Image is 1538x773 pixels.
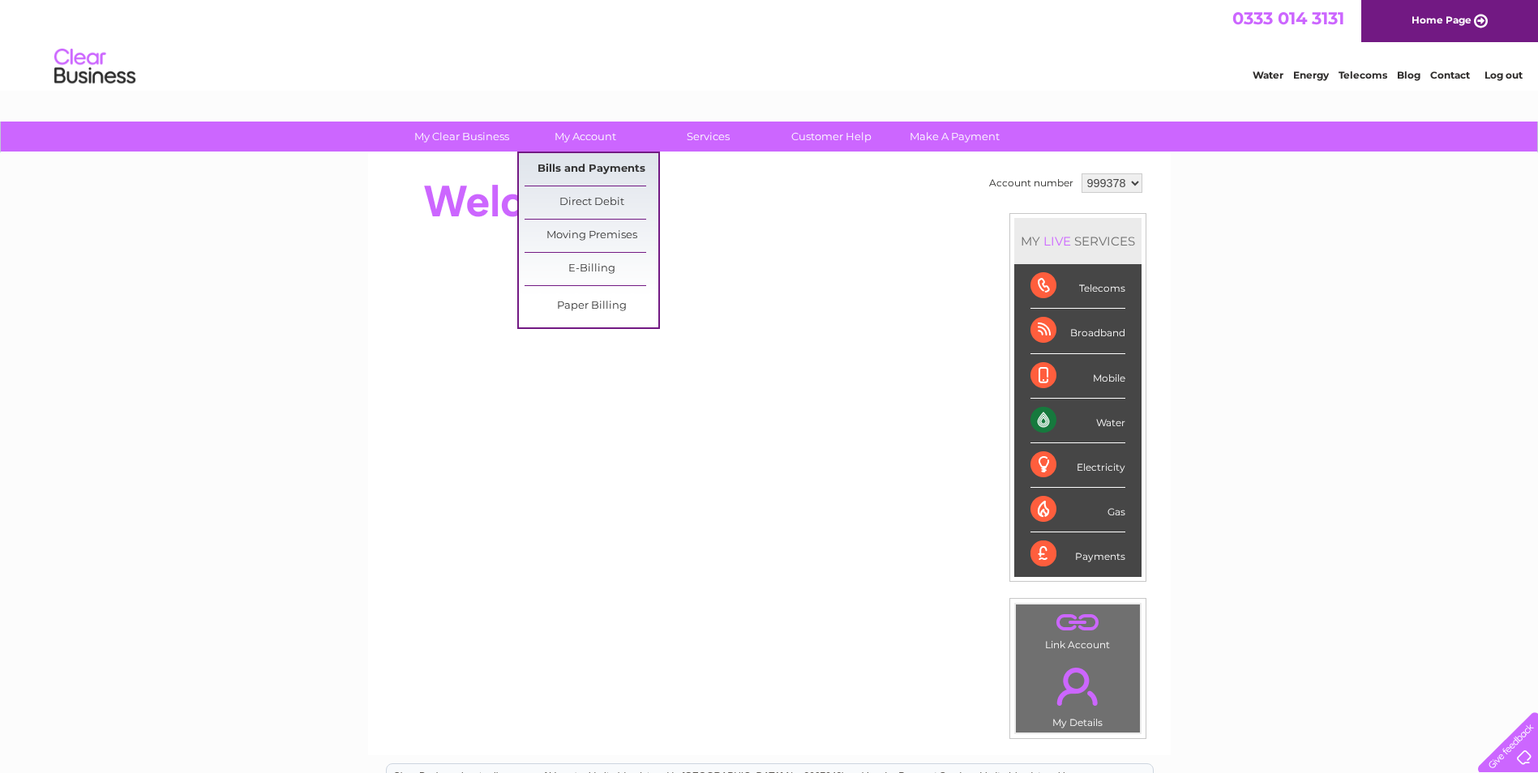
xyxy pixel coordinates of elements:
[1430,69,1470,81] a: Contact
[1339,69,1387,81] a: Telecoms
[888,122,1022,152] a: Make A Payment
[1014,218,1142,264] div: MY SERVICES
[525,253,658,285] a: E-Billing
[1030,399,1125,443] div: Water
[1030,532,1125,576] div: Payments
[1232,8,1344,28] a: 0333 014 3131
[985,169,1077,197] td: Account number
[1015,654,1141,733] td: My Details
[1030,443,1125,488] div: Electricity
[1040,233,1074,249] div: LIVE
[525,220,658,252] a: Moving Premises
[641,122,775,152] a: Services
[387,9,1153,79] div: Clear Business is a trading name of Verastar Limited (registered in [GEOGRAPHIC_DATA] No. 3667643...
[1020,658,1136,715] a: .
[525,153,658,186] a: Bills and Payments
[54,42,136,92] img: logo.png
[525,290,658,322] a: Paper Billing
[1484,69,1523,81] a: Log out
[525,186,658,219] a: Direct Debit
[1397,69,1420,81] a: Blog
[395,122,529,152] a: My Clear Business
[518,122,652,152] a: My Account
[1030,309,1125,353] div: Broadband
[1020,609,1136,637] a: .
[1030,354,1125,399] div: Mobile
[1030,488,1125,532] div: Gas
[765,122,898,152] a: Customer Help
[1253,69,1283,81] a: Water
[1293,69,1329,81] a: Energy
[1015,604,1141,655] td: Link Account
[1030,264,1125,309] div: Telecoms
